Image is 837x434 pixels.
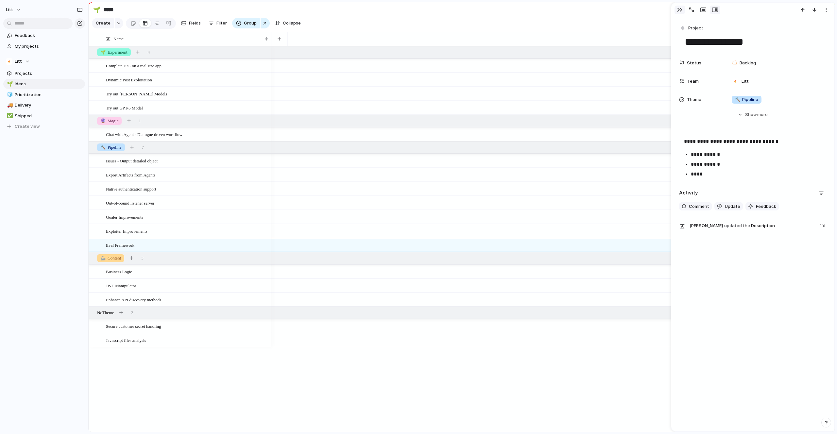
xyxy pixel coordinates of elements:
a: My projects [3,42,85,51]
button: Litt [3,5,25,15]
div: 🧊 [7,91,11,98]
span: Prioritization [15,92,83,98]
span: Feedback [15,32,83,39]
span: Goaler Improvements [106,213,143,221]
span: Issues - Output detailed object [106,157,158,164]
span: JWT Manipulator [106,282,136,289]
a: ✅Shipped [3,111,85,121]
span: Projects [15,70,83,77]
span: 1m [820,221,827,229]
span: Enhance API discovery methods [106,296,161,303]
span: Secure customer secret handling [106,322,161,330]
span: 7 [142,144,144,151]
span: Litt [15,58,22,65]
button: Project [678,24,705,33]
span: Export Artifacts from Agents [106,171,155,178]
span: Litt [742,78,749,85]
span: Try out GPT-5 Model [106,104,143,111]
span: Theme [687,96,701,103]
span: Eval Framework [106,241,134,249]
span: Experiment [100,49,128,56]
span: Try out [PERSON_NAME] Models [106,90,167,97]
span: Fields [189,20,201,26]
span: Chat with Agent - Dialogue driven workflow [106,130,182,138]
span: 2 [131,309,133,316]
span: Native authentication support [106,185,156,192]
span: Magic [100,118,118,124]
h2: Activity [679,189,698,197]
span: 1 [139,118,141,124]
span: updated the [724,223,750,229]
span: Content [100,255,121,261]
div: ✅ [7,112,11,120]
span: 🌱 [100,50,106,55]
button: Create [92,18,114,28]
button: ✅ [6,113,12,119]
button: Collapse [272,18,303,28]
span: 3 [141,255,144,261]
span: Backlog [740,60,756,66]
span: 🦾 [100,256,106,260]
span: Group [244,20,257,26]
button: Group [232,18,260,28]
span: more [757,111,768,118]
span: 🔨 [735,97,740,102]
span: My projects [15,43,83,50]
button: Create view [3,122,85,131]
span: Description [690,221,816,230]
button: Fields [179,18,203,28]
button: Litt [3,57,85,66]
span: Pipeline [735,96,758,103]
span: Dynamic Post Exploitation [106,76,152,83]
div: 🌱 [7,80,11,88]
span: Show [745,111,757,118]
a: 🧊Prioritization [3,90,85,100]
span: Create view [15,123,40,130]
div: 🚚 [7,102,11,109]
a: 🚚Delivery [3,100,85,110]
button: Showmore [679,109,827,121]
span: Shipped [15,113,83,119]
span: Pipeline [100,144,122,151]
span: Business Logic [106,268,132,275]
button: 🌱 [6,81,12,87]
span: Filter [216,20,227,26]
span: Status [687,60,701,66]
button: Feedback [745,202,779,211]
span: No Theme [97,309,114,316]
span: Out-of-bound listener server [106,199,154,207]
span: Feedback [756,203,776,210]
span: Complete E2E on a real size app [106,62,162,69]
a: Feedback [3,31,85,41]
span: Litt [6,7,13,13]
span: Delivery [15,102,83,108]
span: 4 [148,49,150,56]
button: Update [714,202,743,211]
span: Exploiter Improvements [106,227,147,235]
button: 🌱 [92,5,102,15]
span: Javascript files analysis [106,336,146,344]
button: 🧊 [6,92,12,98]
span: Project [688,25,703,31]
span: 🔨 [100,145,106,150]
button: Filter [206,18,230,28]
span: Update [725,203,740,210]
span: Collapse [283,20,301,26]
span: Create [96,20,111,26]
a: Projects [3,69,85,78]
span: Team [687,78,699,85]
span: [PERSON_NAME] [690,223,723,229]
div: 🌱 [93,5,100,14]
span: Comment [689,203,709,210]
a: 🌱Ideas [3,79,85,89]
span: Ideas [15,81,83,87]
span: Name [113,36,124,42]
span: 🔮 [100,118,106,123]
button: Comment [679,202,712,211]
button: 🚚 [6,102,12,108]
